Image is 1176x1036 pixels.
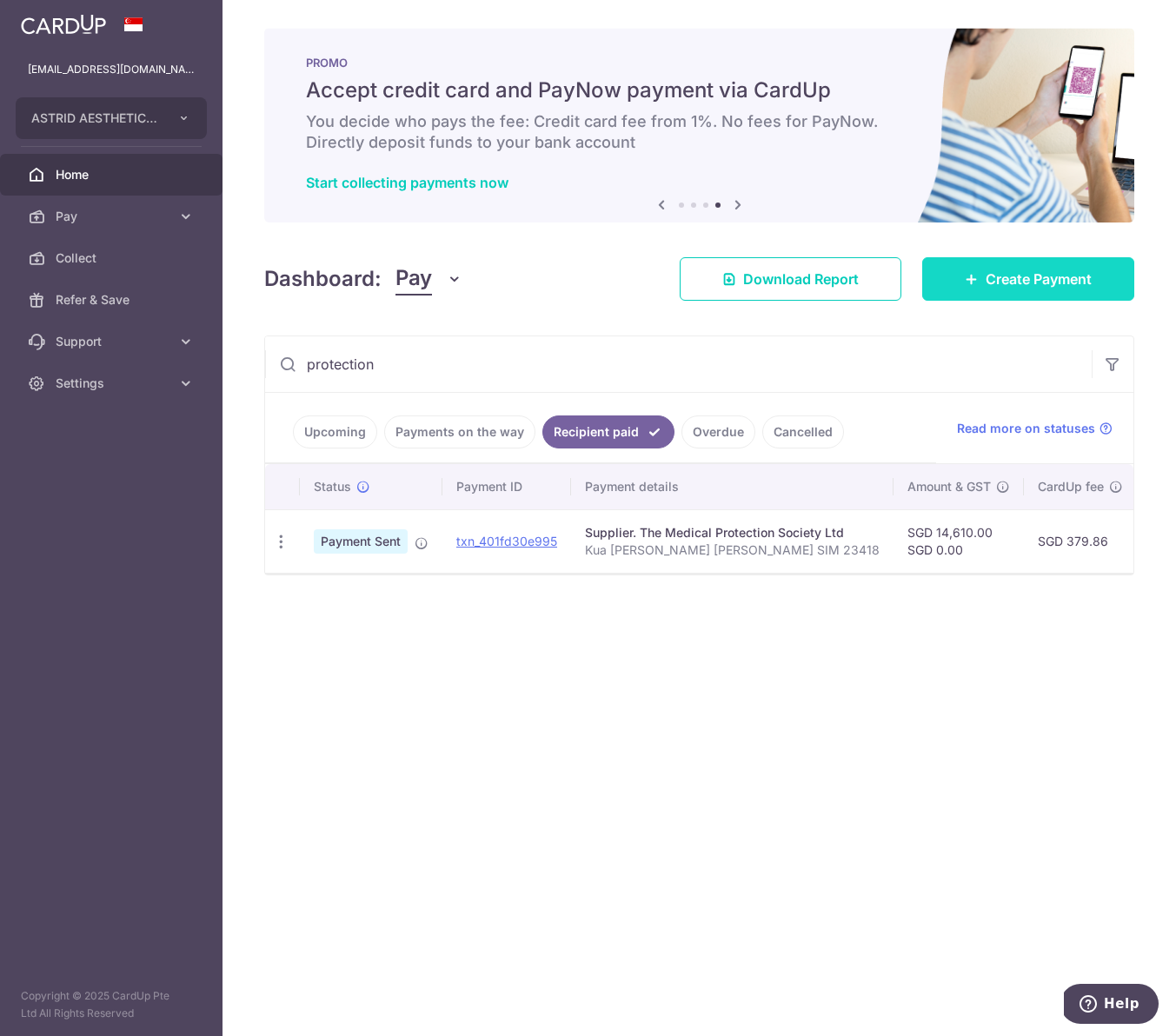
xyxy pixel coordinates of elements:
p: Kua [PERSON_NAME] [PERSON_NAME] SIM 23418 [585,541,880,559]
td: SGD 14,610.00 SGD 0.00 [894,509,1024,573]
span: Download Report [743,269,859,289]
span: ASTRID AESTHETICS PTE. LTD. [31,110,160,127]
button: Pay [395,262,462,296]
span: Pay [56,208,170,225]
span: Read more on statuses [957,420,1095,437]
td: SGD 379.86 [1024,509,1137,573]
h6: You decide who pays the fee: Credit card fee from 1%. No fees for PayNow. Directly deposit funds ... [306,111,1093,153]
a: Create Payment [922,257,1134,301]
a: Payments on the way [384,415,535,448]
span: Home [56,166,170,183]
img: CardUp [21,14,106,35]
img: paynow Banner [264,28,1134,222]
p: PROMO [306,56,1093,70]
th: Payment ID [442,464,571,509]
input: Search by recipient name, payment id or reference [265,336,1092,392]
a: Recipient paid [542,415,674,448]
a: txn_401fd30e995 [456,534,557,548]
a: Upcoming [293,415,377,448]
span: Collect [56,249,170,267]
span: Settings [56,375,170,392]
p: [EMAIL_ADDRESS][DOMAIN_NAME] [28,61,195,78]
span: Amount & GST [907,478,991,495]
span: Status [314,478,351,495]
span: CardUp fee [1038,478,1104,495]
button: ASTRID AESTHETICS PTE. LTD. [16,97,207,139]
a: Download Report [680,257,901,301]
a: Cancelled [762,415,844,448]
th: Payment details [571,464,894,509]
span: Refer & Save [56,291,170,309]
span: Support [56,333,170,350]
a: Read more on statuses [957,420,1113,437]
span: Pay [395,262,432,296]
div: Supplier. The Medical Protection Society Ltd [585,524,880,541]
a: Start collecting payments now [306,174,508,191]
span: Payment Sent [314,529,408,554]
h4: Dashboard: [264,263,382,295]
a: Overdue [681,415,755,448]
span: Create Payment [986,269,1092,289]
h5: Accept credit card and PayNow payment via CardUp [306,76,1093,104]
iframe: Opens a widget where you can find more information [1064,984,1159,1027]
